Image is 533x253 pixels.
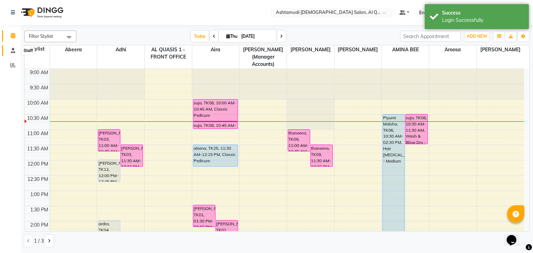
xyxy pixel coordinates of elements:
div: 9:00 AM [28,69,50,76]
div: 10:00 AM [26,99,50,107]
span: AL QUASIS 1 - FRONT OFFICE [145,45,192,61]
div: [PERSON_NAME], TK12, 12:00 PM-12:45 PM, Classic Pedicure [98,160,120,182]
span: ADD NEW [467,34,487,39]
iframe: chat widget [504,225,526,246]
div: 1:30 PM [29,206,50,213]
div: Login Successfully. [442,17,524,24]
div: 12:30 PM [26,176,50,183]
span: [PERSON_NAME] [477,45,524,54]
img: logo [18,3,65,22]
span: Thu [225,34,239,39]
div: 10:30 AM [26,115,50,122]
div: 2:00 PM [29,221,50,229]
div: suja, TK08, 10:45 AM-11:00 AM, Cut & File [193,122,238,129]
div: 11:30 AM [26,145,50,152]
div: [PERSON_NAME], TK03, 11:30 AM-12:15 PM, Classic Manicure [121,145,143,166]
div: [PERSON_NAME], TK01, 01:30 PM-02:15 PM, Classic Manicure [193,205,215,227]
input: Search Appointment [400,31,461,42]
span: Today [191,31,209,42]
div: thaneena, TK09, 11:00 AM-11:45 AM, Classic Manicure [288,130,310,151]
span: 1 / 3 [34,237,44,245]
div: 1:00 PM [29,191,50,198]
span: Abeera [50,45,97,54]
div: suja, TK08, 10:30 AM-11:30 AM, Wash & Blow Dry - Medium hair [405,114,427,144]
button: ADD NEW [465,32,489,41]
span: AMINA BEE [382,45,429,54]
div: aleena, TK25, 11:30 AM-12:15 PM, Classic Pedicure [193,145,238,166]
div: [PERSON_NAME], TK03, 11:00 AM-11:45 AM, Classic Pedicure [98,130,120,151]
div: ardra, TK04, 02:00 PM-02:45 PM, Classic Manicure [98,220,120,242]
div: suja, TK08, 10:00 AM-10:45 AM, Classic Pedicure [193,99,238,121]
div: 9:30 AM [28,84,50,91]
div: 12:00 PM [26,160,50,168]
span: Aira [192,45,239,54]
div: Piyumi Malsha, TK06, 10:30 AM-02:30 PM, Hair [MEDICAL_DATA] - Medium [383,114,405,234]
div: 11:00 AM [26,130,50,137]
div: [PERSON_NAME], TK01, 02:00 PM-02:45 PM, Classic Pedicure [216,220,238,242]
span: Adhi [97,45,144,54]
span: Filter Stylist [29,33,53,39]
span: [PERSON_NAME] [287,45,334,54]
input: 2025-09-04 [239,31,274,42]
span: [PERSON_NAME] [335,45,382,54]
div: Staff [22,46,35,55]
div: Success [442,9,524,17]
span: Aroosa [429,45,476,54]
div: thaneena, TK09, 11:30 AM-12:15 PM, Classic Pedicure [311,145,332,166]
span: [PERSON_NAME] (Manager Accounts) [239,45,287,69]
